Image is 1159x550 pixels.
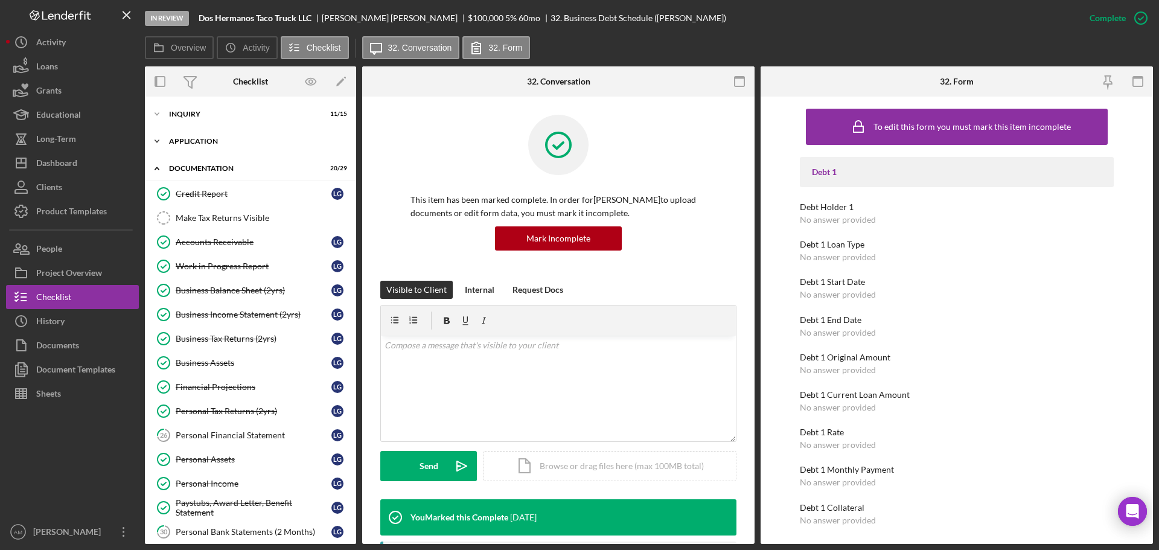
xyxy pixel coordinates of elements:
div: Internal [465,281,494,299]
div: L G [331,405,343,417]
div: Debt 1 [812,167,1102,177]
div: Dashboard [36,151,77,178]
div: Accounts Receivable [176,237,331,247]
button: Request Docs [506,281,569,299]
a: Make Tax Returns Visible [151,206,350,230]
button: Educational [6,103,139,127]
button: Checklist [281,36,349,59]
a: Business Income Statement (2yrs)LG [151,302,350,327]
div: Debt 1 Start Date [800,277,1114,287]
div: Work in Progress Report [176,261,331,271]
div: L G [331,429,343,441]
div: L G [331,502,343,514]
button: History [6,309,139,333]
div: Checklist [36,285,71,312]
a: Product Templates [6,199,139,223]
div: Activity [36,30,66,57]
div: No answer provided [800,365,876,375]
button: Long-Term [6,127,139,151]
button: Grants [6,78,139,103]
a: Credit ReportLG [151,182,350,206]
div: Personal Financial Statement [176,430,331,440]
div: L G [331,309,343,321]
div: Business Assets [176,358,331,368]
div: No answer provided [800,440,876,450]
div: Personal Assets [176,455,331,464]
button: Project Overview [6,261,139,285]
button: 32. Conversation [362,36,460,59]
label: 32. Form [488,43,522,53]
div: Debt 1 Original Amount [800,353,1114,362]
button: Mark Incomplete [495,226,622,251]
button: People [6,237,139,261]
div: L G [331,478,343,490]
div: 20 / 29 [325,165,347,172]
div: Mark Incomplete [526,226,590,251]
label: Activity [243,43,269,53]
div: Clients [36,175,62,202]
div: To edit this form you must mark this item incomplete [873,122,1071,132]
div: 32. Form [940,77,974,86]
button: Visible to Client [380,281,453,299]
div: Inquiry [169,110,317,118]
div: Send [420,451,438,481]
button: Activity [6,30,139,54]
div: No answer provided [800,516,876,525]
div: No answer provided [800,403,876,412]
div: Complete [1090,6,1126,30]
div: Business Income Statement (2yrs) [176,310,331,319]
div: 60 mo [519,13,540,23]
a: Business Tax Returns (2yrs)LG [151,327,350,351]
div: No answer provided [800,328,876,337]
div: Application [169,138,341,145]
div: Personal Income [176,479,331,488]
div: Make Tax Returns Visible [176,213,350,223]
label: Overview [171,43,206,53]
button: Overview [145,36,214,59]
p: This item has been marked complete. In order for [PERSON_NAME] to upload documents or edit form d... [410,193,706,220]
div: Personal Tax Returns (2yrs) [176,406,331,416]
a: Personal IncomeLG [151,472,350,496]
button: Document Templates [6,357,139,382]
button: Send [380,451,477,481]
div: Debt 1 End Date [800,315,1114,325]
button: 32. Form [462,36,530,59]
a: 26Personal Financial StatementLG [151,423,350,447]
button: Dashboard [6,151,139,175]
div: 32. Business Debt Schedule ([PERSON_NAME]) [551,13,726,23]
label: Checklist [307,43,341,53]
div: Credit Report [176,189,331,199]
div: L G [331,236,343,248]
a: Clients [6,175,139,199]
div: L G [331,357,343,369]
tspan: 26 [160,431,168,439]
div: You Marked this Complete [410,513,508,522]
div: Document Templates [36,357,115,385]
button: Documents [6,333,139,357]
div: Request Docs [512,281,563,299]
a: Business Balance Sheet (2yrs)LG [151,278,350,302]
div: Paystubs, Award Letter, Benefit Statement [176,498,331,517]
div: 32. Conversation [527,77,590,86]
button: Loans [6,54,139,78]
div: Debt 1 Rate [800,427,1114,437]
div: L G [331,260,343,272]
div: Personal Bank Statements (2 Months) [176,527,331,537]
div: L G [331,453,343,465]
div: Debt 1 Loan Type [800,240,1114,249]
div: Grants [36,78,62,106]
div: 5 % [505,13,517,23]
div: L G [331,284,343,296]
time: 2025-09-25 14:31 [510,513,537,522]
a: Personal AssetsLG [151,447,350,472]
div: No answer provided [800,478,876,487]
a: Sheets [6,382,139,406]
a: Paystubs, Award Letter, Benefit StatementLG [151,496,350,520]
tspan: 30 [160,528,168,536]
